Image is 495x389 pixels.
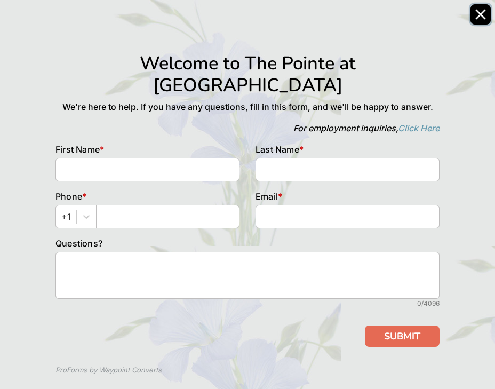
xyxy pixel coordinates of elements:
[55,365,162,376] div: ProForms by Waypoint Converts
[55,122,440,134] p: For employment inquiries,
[256,144,299,155] span: Last Name
[55,144,100,155] span: First Name
[365,326,440,347] button: SUBMIT
[55,100,440,113] p: We're here to help. If you have any questions, fill in this form, and we'll be happy to answer.
[256,191,278,202] span: Email
[470,4,491,25] button: Close
[55,52,440,96] h1: Welcome to The Pointe at [GEOGRAPHIC_DATA]
[55,191,82,202] span: Phone
[55,238,102,249] span: Questions?
[398,123,440,133] a: Click Here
